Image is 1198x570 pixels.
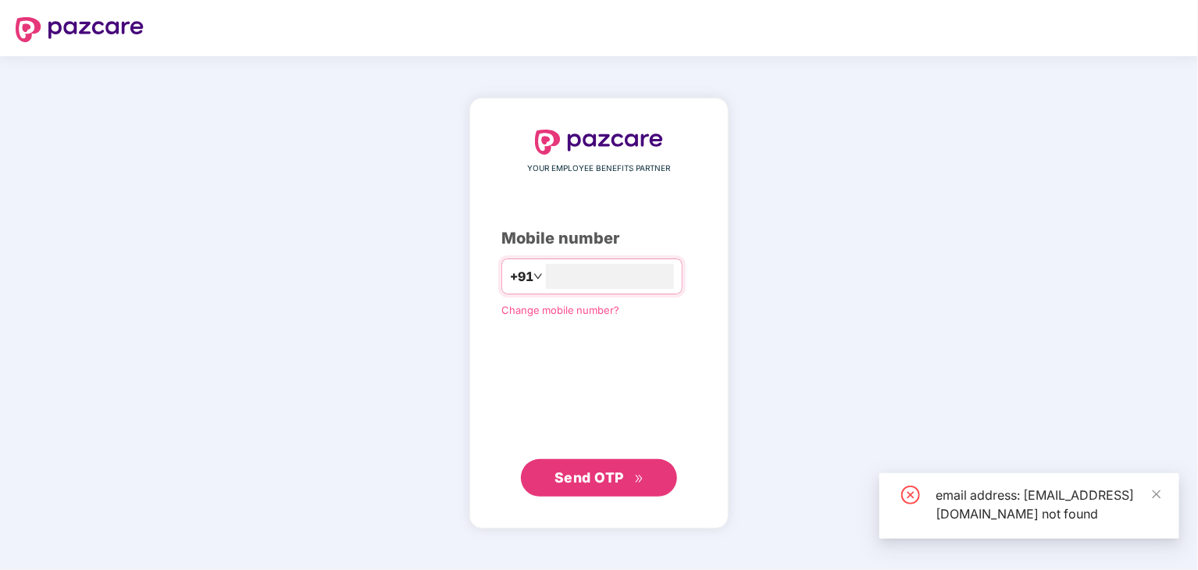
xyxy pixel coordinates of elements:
span: +91 [510,267,533,287]
img: logo [535,130,663,155]
span: double-right [634,474,644,484]
span: Send OTP [554,469,624,486]
a: Change mobile number? [501,304,619,316]
span: close [1151,489,1162,500]
span: close-circle [901,486,920,504]
img: logo [16,17,144,42]
div: Mobile number [501,226,697,251]
div: email address: [EMAIL_ADDRESS][DOMAIN_NAME] not found [936,486,1161,523]
span: YOUR EMPLOYEE BENEFITS PARTNER [528,162,671,175]
span: down [533,272,543,281]
button: Send OTPdouble-right [521,459,677,497]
